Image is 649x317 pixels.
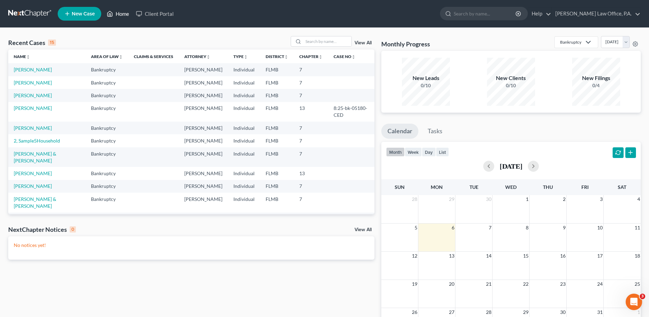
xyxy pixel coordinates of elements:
[488,224,492,232] span: 7
[299,54,323,59] a: Chapterunfold_more
[228,134,260,147] td: Individual
[179,147,228,167] td: [PERSON_NAME]
[328,102,374,122] td: 8:25-bk-05180-CED
[179,180,228,193] td: [PERSON_NAME]
[260,63,294,76] td: FLMB
[294,193,328,212] td: 7
[522,252,529,260] span: 15
[485,252,492,260] span: 14
[85,89,128,102] td: Bankruptcy
[431,184,443,190] span: Mon
[525,195,529,203] span: 1
[228,147,260,167] td: Individual
[260,193,294,212] td: FLMB
[522,280,529,288] span: 22
[421,124,449,139] a: Tasks
[303,36,351,46] input: Search by name...
[405,147,422,157] button: week
[294,89,328,102] td: 7
[381,124,418,139] a: Calendar
[294,102,328,122] td: 13
[228,167,260,180] td: Individual
[14,138,60,144] a: 2, Sample5Household
[634,280,641,288] span: 25
[448,308,455,316] span: 27
[260,147,294,167] td: FLMB
[485,308,492,316] span: 28
[572,82,620,89] div: 0/4
[14,80,52,86] a: [PERSON_NAME]
[85,63,128,76] td: Bankruptcy
[260,102,294,122] td: FLMB
[26,55,30,59] i: unfold_more
[381,40,430,48] h3: Monthly Progress
[85,193,128,212] td: Bankruptcy
[411,280,418,288] span: 19
[562,195,566,203] span: 2
[14,242,369,249] p: No notices yet!
[228,102,260,122] td: Individual
[637,308,641,316] span: 1
[596,280,603,288] span: 24
[244,55,248,59] i: unfold_more
[260,167,294,180] td: FLMB
[618,184,626,190] span: Sat
[562,224,566,232] span: 9
[228,63,260,76] td: Individual
[454,7,517,20] input: Search by name...
[284,55,288,59] i: unfold_more
[103,8,132,20] a: Home
[85,134,128,147] td: Bankruptcy
[436,147,449,157] button: list
[228,122,260,134] td: Individual
[294,122,328,134] td: 7
[184,54,210,59] a: Attorneyunfold_more
[411,252,418,260] span: 12
[552,8,640,20] a: [PERSON_NAME] Law Office, P.A.
[448,280,455,288] span: 20
[72,11,95,16] span: New Case
[260,89,294,102] td: FLMB
[85,102,128,122] td: Bankruptcy
[260,180,294,193] td: FLMB
[634,224,641,232] span: 11
[411,195,418,203] span: 28
[132,8,177,20] a: Client Portal
[85,180,128,193] td: Bankruptcy
[294,63,328,76] td: 7
[70,226,76,233] div: 0
[14,125,52,131] a: [PERSON_NAME]
[637,195,641,203] span: 4
[572,74,620,82] div: New Filings
[14,54,30,59] a: Nameunfold_more
[386,147,405,157] button: month
[179,193,228,212] td: [PERSON_NAME]
[8,38,56,47] div: Recent Cases
[451,224,455,232] span: 6
[559,308,566,316] span: 30
[351,55,356,59] i: unfold_more
[294,76,328,89] td: 7
[294,134,328,147] td: 7
[505,184,517,190] span: Wed
[395,184,405,190] span: Sun
[355,41,372,45] a: View All
[266,54,288,59] a: Districtunfold_more
[119,55,123,59] i: unfold_more
[525,224,529,232] span: 8
[485,195,492,203] span: 30
[543,184,553,190] span: Thu
[228,76,260,89] td: Individual
[596,308,603,316] span: 31
[179,63,228,76] td: [PERSON_NAME]
[500,162,522,170] h2: [DATE]
[14,151,56,163] a: [PERSON_NAME] & [PERSON_NAME]
[91,54,123,59] a: Area of Lawunfold_more
[14,196,56,209] a: [PERSON_NAME] & [PERSON_NAME]
[448,195,455,203] span: 29
[448,252,455,260] span: 13
[8,225,76,234] div: NextChapter Notices
[14,170,52,176] a: [PERSON_NAME]
[14,183,52,189] a: [PERSON_NAME]
[640,294,645,299] span: 3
